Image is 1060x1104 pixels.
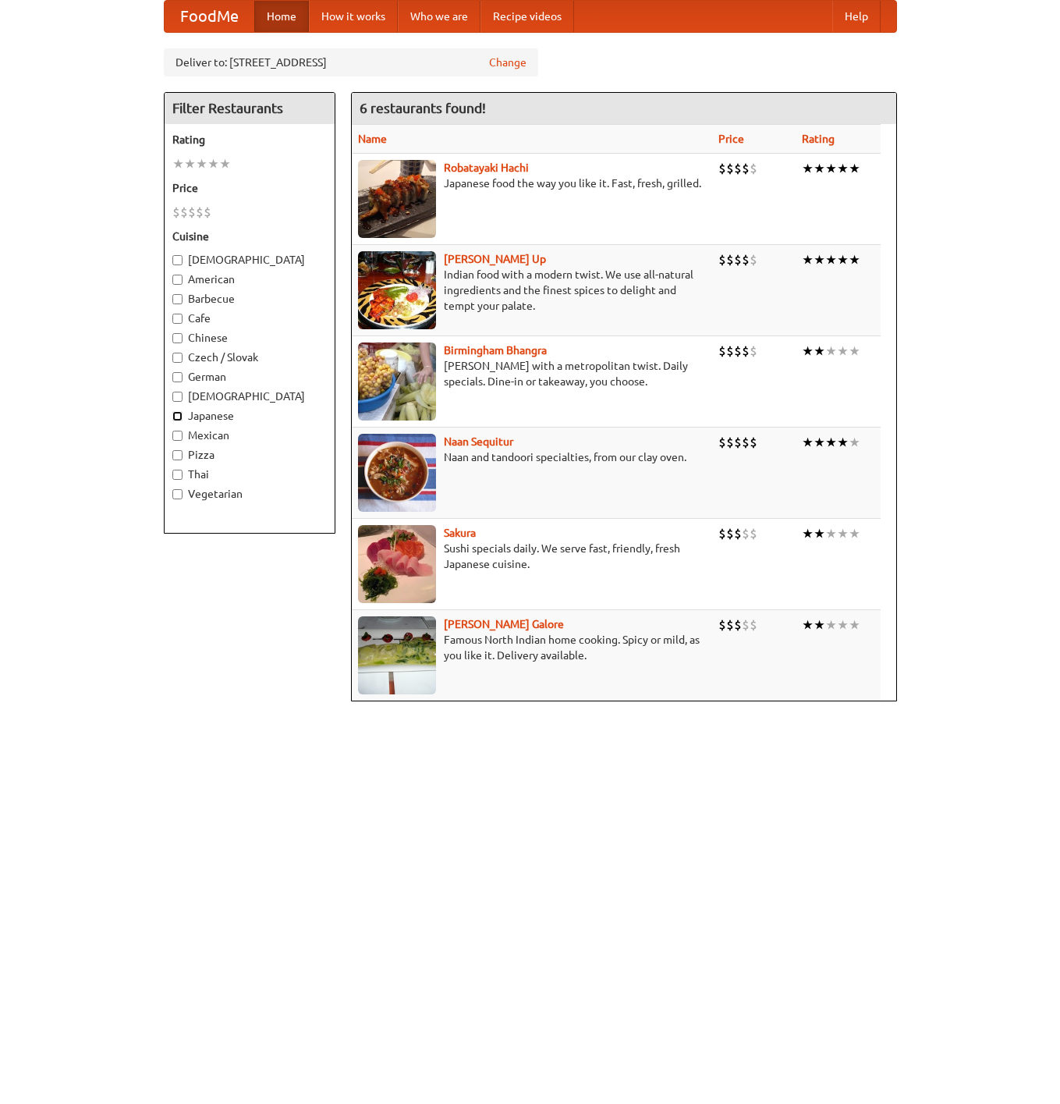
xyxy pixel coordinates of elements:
[444,435,513,448] a: Naan Sequitur
[742,160,750,177] li: $
[849,616,860,634] li: ★
[750,343,757,360] li: $
[849,343,860,360] li: ★
[358,176,707,191] p: Japanese food the way you like it. Fast, fresh, grilled.
[726,616,734,634] li: $
[172,486,327,502] label: Vegetarian
[718,525,726,542] li: $
[172,229,327,244] h5: Cuisine
[172,431,183,441] input: Mexican
[196,204,204,221] li: $
[750,525,757,542] li: $
[358,449,707,465] p: Naan and tandoori specialties, from our clay oven.
[742,525,750,542] li: $
[172,369,327,385] label: German
[718,434,726,451] li: $
[164,48,538,76] div: Deliver to: [STREET_ADDRESS]
[358,358,707,389] p: [PERSON_NAME] with a metropolitan twist. Daily specials. Dine-in or takeaway, you choose.
[718,133,744,145] a: Price
[444,253,546,265] a: [PERSON_NAME] Up
[358,632,707,663] p: Famous North Indian home cooking. Spicy or mild, as you like it. Delivery available.
[849,251,860,268] li: ★
[726,343,734,360] li: $
[814,160,825,177] li: ★
[750,434,757,451] li: $
[837,434,849,451] li: ★
[849,160,860,177] li: ★
[165,1,254,32] a: FoodMe
[172,272,327,287] label: American
[825,160,837,177] li: ★
[172,467,327,482] label: Thai
[180,204,188,221] li: $
[825,525,837,542] li: ★
[172,470,183,480] input: Thai
[360,101,486,115] ng-pluralize: 6 restaurants found!
[358,267,707,314] p: Indian food with a modern twist. We use all-natural ingredients and the finest spices to delight ...
[172,155,184,172] li: ★
[172,275,183,285] input: American
[172,392,183,402] input: [DEMOGRAPHIC_DATA]
[734,343,742,360] li: $
[718,251,726,268] li: $
[726,160,734,177] li: $
[358,133,387,145] a: Name
[172,314,183,324] input: Cafe
[172,333,183,343] input: Chinese
[814,251,825,268] li: ★
[489,55,526,70] a: Change
[444,162,529,174] a: Robatayaki Hachi
[814,616,825,634] li: ★
[734,251,742,268] li: $
[802,525,814,542] li: ★
[444,618,564,630] b: [PERSON_NAME] Galore
[172,447,327,463] label: Pizza
[750,251,757,268] li: $
[358,160,436,238] img: robatayaki.jpg
[165,93,335,124] h4: Filter Restaurants
[718,616,726,634] li: $
[358,434,436,512] img: naansequitur.jpg
[480,1,574,32] a: Recipe videos
[172,204,180,221] li: $
[444,527,476,539] a: Sakura
[718,160,726,177] li: $
[802,343,814,360] li: ★
[172,255,183,265] input: [DEMOGRAPHIC_DATA]
[172,353,183,363] input: Czech / Slovak
[444,344,547,357] a: Birmingham Bhangra
[742,251,750,268] li: $
[172,132,327,147] h5: Rating
[172,350,327,365] label: Czech / Slovak
[837,525,849,542] li: ★
[825,251,837,268] li: ★
[837,251,849,268] li: ★
[802,160,814,177] li: ★
[358,525,436,603] img: sakura.jpg
[219,155,231,172] li: ★
[207,155,219,172] li: ★
[172,411,183,421] input: Japanese
[814,434,825,451] li: ★
[172,450,183,460] input: Pizza
[849,525,860,542] li: ★
[172,489,183,499] input: Vegetarian
[718,343,726,360] li: $
[726,434,734,451] li: $
[172,311,327,326] label: Cafe
[814,525,825,542] li: ★
[358,251,436,329] img: curryup.jpg
[750,160,757,177] li: $
[734,160,742,177] li: $
[802,133,835,145] a: Rating
[254,1,309,32] a: Home
[184,155,196,172] li: ★
[825,343,837,360] li: ★
[172,291,327,307] label: Barbecue
[726,251,734,268] li: $
[734,616,742,634] li: $
[825,616,837,634] li: ★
